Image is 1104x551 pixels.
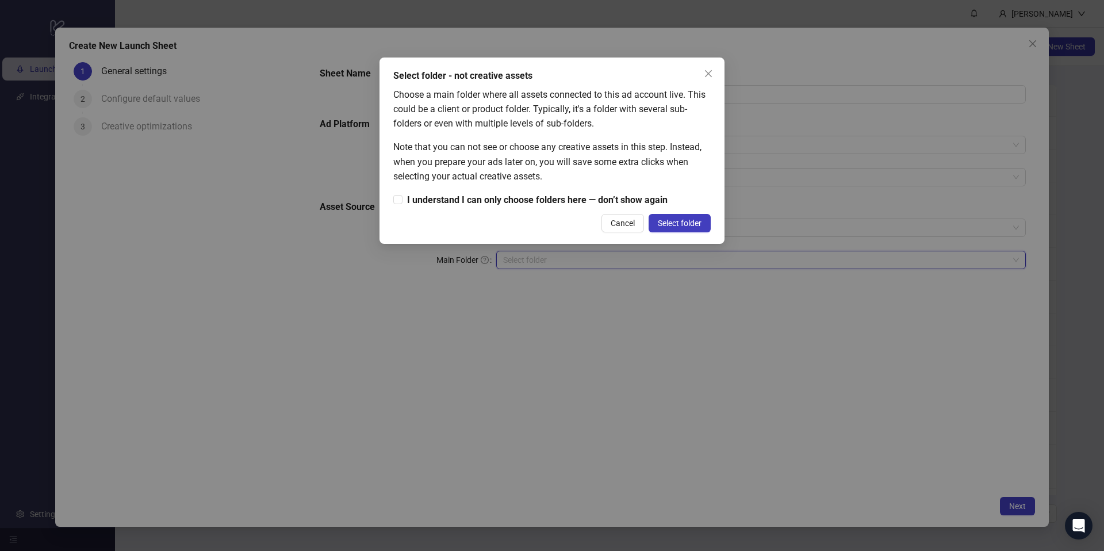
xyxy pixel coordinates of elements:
[649,214,711,232] button: Select folder
[601,214,644,232] button: Cancel
[402,193,672,207] span: I understand I can only choose folders here — don’t show again
[393,140,711,183] div: Note that you can not see or choose any creative assets in this step. Instead, when you prepare y...
[704,69,713,78] span: close
[699,64,718,83] button: Close
[611,219,635,228] span: Cancel
[658,219,701,228] span: Select folder
[1065,512,1092,539] div: Open Intercom Messenger
[393,69,711,83] div: Select folder - not creative assets
[393,87,711,131] div: Choose a main folder where all assets connected to this ad account live. This could be a client o...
